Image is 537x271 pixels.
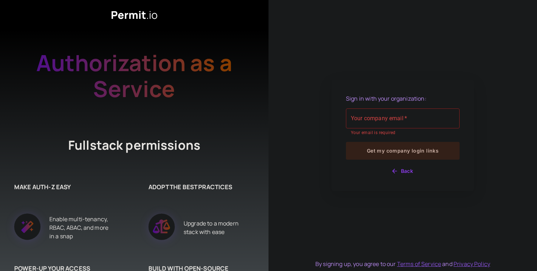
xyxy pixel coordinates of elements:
a: Terms of Service [397,260,441,268]
button: Get my company login links [346,142,460,160]
div: Enable multi-tenancy, RBAC, ABAC, and more in a snap [49,206,113,250]
h6: ADOPT THE BEST PRACTICES [148,182,247,192]
a: Privacy Policy [454,260,490,268]
p: Your email is required [351,129,455,137]
h6: MAKE AUTH-Z EASY [14,182,113,192]
div: Upgrade to a modern stack with ease [184,206,247,250]
div: By signing up, you agree to our and [315,260,490,268]
p: Sign in with your organization: [346,94,460,103]
button: Back [346,165,460,177]
h2: Authorization as a Service [13,50,255,102]
h4: Fullstack permissions [42,137,227,154]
